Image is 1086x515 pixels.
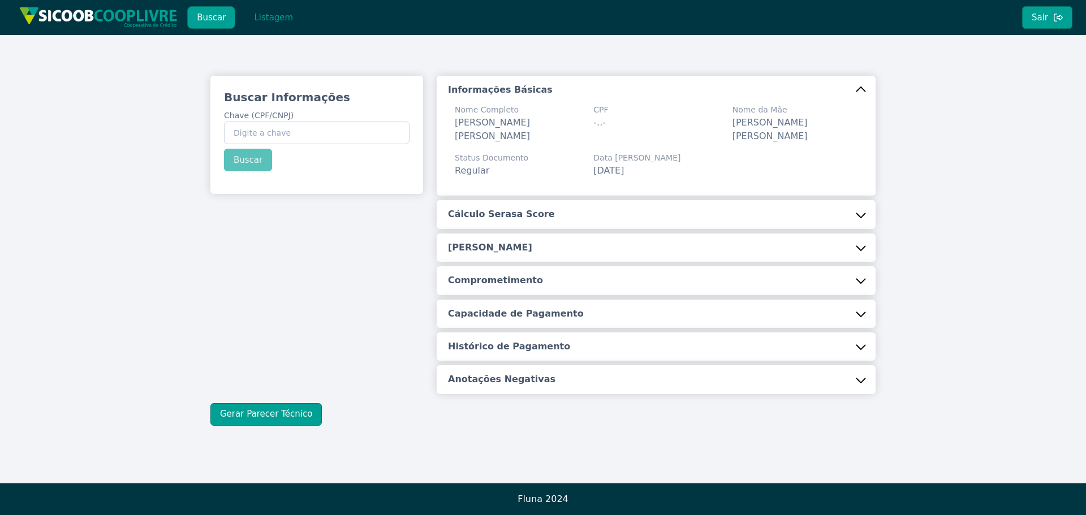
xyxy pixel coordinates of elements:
[732,117,808,141] span: [PERSON_NAME] [PERSON_NAME]
[455,117,530,141] span: [PERSON_NAME] [PERSON_NAME]
[448,208,555,220] h5: Cálculo Serasa Score
[455,165,489,176] span: Regular
[518,494,568,504] span: Fluna 2024
[455,152,528,164] span: Status Documento
[244,6,303,29] button: Listagem
[448,340,570,353] h5: Histórico de Pagamento
[448,373,555,386] h5: Anotações Negativas
[593,152,680,164] span: Data [PERSON_NAME]
[437,300,876,328] button: Capacidade de Pagamento
[448,308,584,320] h5: Capacidade de Pagamento
[593,104,608,116] span: CPF
[437,233,876,262] button: [PERSON_NAME]
[593,117,606,128] span: -..-
[437,332,876,361] button: Histórico de Pagamento
[1022,6,1072,29] button: Sair
[448,84,553,96] h5: Informações Básicas
[210,403,322,426] button: Gerar Parecer Técnico
[732,104,857,116] span: Nome da Mãe
[455,104,580,116] span: Nome Completo
[437,76,876,104] button: Informações Básicas
[437,200,876,228] button: Cálculo Serasa Score
[187,6,235,29] button: Buscar
[437,365,876,393] button: Anotações Negativas
[224,111,294,120] span: Chave (CPF/CNPJ)
[593,165,624,176] span: [DATE]
[224,89,410,105] h3: Buscar Informações
[448,241,532,254] h5: [PERSON_NAME]
[437,266,876,295] button: Comprometimento
[224,122,410,144] input: Chave (CPF/CNPJ)
[19,7,178,28] img: img/sicoob_cooplivre.png
[448,274,543,287] h5: Comprometimento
